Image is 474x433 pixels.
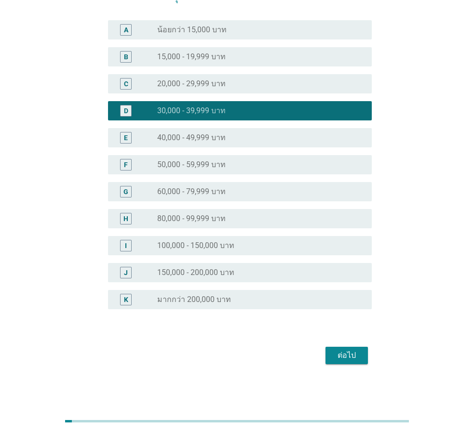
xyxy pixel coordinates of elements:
label: 20,000 - 29,999 บาท [157,79,226,89]
label: มากกว่า 200,000 บาท [157,295,231,304]
label: 150,000 - 200,000 บาท [157,268,234,277]
div: B [124,52,128,62]
div: H [123,213,128,223]
div: F [124,159,128,170]
div: G [123,186,128,197]
div: J [124,267,128,277]
label: 50,000 - 59,999 บาท [157,160,226,170]
div: E [124,132,128,143]
label: 30,000 - 39,999 บาท [157,106,226,116]
label: น้อยกว่า 15,000 บาท [157,25,227,35]
div: K [124,294,128,304]
div: ต่อไป [333,350,360,361]
button: ต่อไป [325,347,368,364]
div: C [124,79,128,89]
div: D [124,105,128,116]
label: 40,000 - 49,999 บาท [157,133,226,143]
label: 100,000 - 150,000 บาท [157,241,234,250]
div: A [124,25,128,35]
label: 80,000 - 99,999 บาท [157,214,226,223]
label: 15,000 - 19,999 บาท [157,52,226,62]
div: I [125,240,127,250]
label: 60,000 - 79,999 บาท [157,187,226,197]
